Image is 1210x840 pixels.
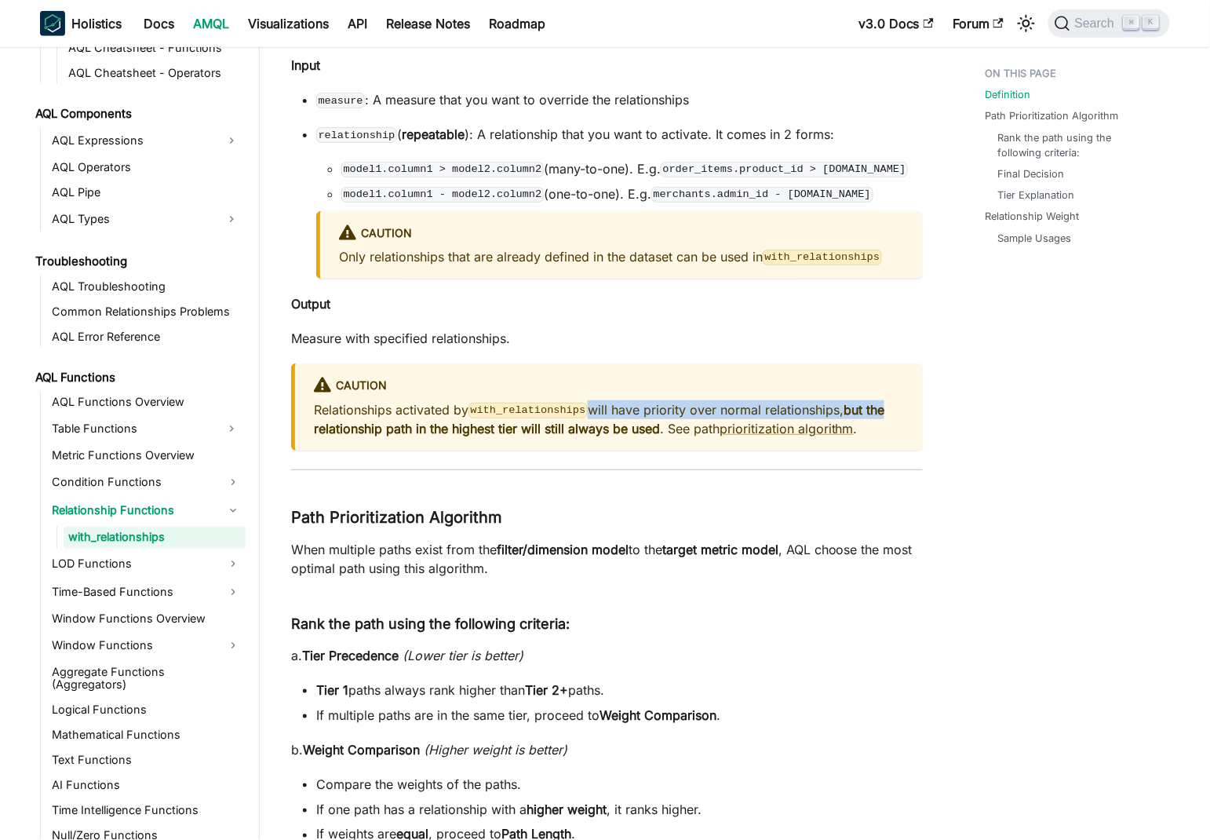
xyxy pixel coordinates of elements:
li: (one-to-one). E.g. [341,184,923,203]
a: AQL Troubleshooting [47,276,246,298]
a: API [338,11,377,36]
a: Window Functions [47,634,246,659]
strong: Output [291,296,330,312]
button: Expand sidebar category 'AQL Expressions' [217,128,246,153]
a: Roadmap [479,11,555,36]
button: Search (Command+K) [1048,9,1170,38]
a: Release Notes [377,11,479,36]
a: Final Decision [998,166,1065,181]
a: Tier Explanation [998,188,1075,203]
strong: target metric model [662,542,778,557]
a: Relationship Weight [986,209,1080,224]
div: caution [314,376,904,396]
code: relationship [316,127,397,143]
code: merchants.admin_id - [DOMAIN_NAME] [651,187,873,203]
li: If one path has a relationship with a , it ranks higher. [316,800,923,819]
a: AQL Error Reference [47,326,246,348]
nav: Docs sidebar [24,47,260,840]
a: AMQL [184,11,239,36]
a: Text Functions [47,750,246,772]
em: (Higher weight is better) [424,742,567,758]
a: Mathematical Functions [47,725,246,747]
a: with_relationships [64,527,246,549]
code: order_items.product_id > [DOMAIN_NAME] [661,162,908,177]
strong: repeatable [402,126,465,142]
a: Relationship Functions [47,499,246,524]
a: Visualizations [239,11,338,36]
code: with_relationships [468,403,588,418]
em: (Lower tier is better) [403,648,523,663]
b: Holistics [71,14,122,33]
a: v3.0 Docs [849,11,943,36]
a: Path Prioritization Algorithm [986,108,1119,123]
a: Window Functions Overview [47,608,246,630]
a: LOD Functions [47,552,246,577]
a: AQL Types [47,206,217,232]
button: Switch between dark and light mode (currently light mode) [1014,11,1039,36]
div: caution [339,224,904,244]
p: : A measure that you want to override the relationships [316,90,923,109]
p: Only relationships that are already defined in the dataset can be used in [339,247,904,266]
li: (many-to-one). E.g. [341,159,923,178]
code: model1.column1 > model2.column2 [341,162,544,177]
img: Holistics [40,11,65,36]
a: AQL Operators [47,156,246,178]
strong: Tier Precedence [302,648,399,663]
strong: Weight Comparison [303,742,420,758]
a: Aggregate Functions (Aggregators) [47,662,246,696]
button: Expand sidebar category 'Table Functions' [217,417,246,442]
li: Compare the weights of the paths. [316,775,923,794]
h4: Rank the path using the following criteria: [291,615,923,634]
a: Time-Based Functions [47,580,246,605]
a: AQL Pipe [47,181,246,203]
strong: Input [291,57,320,73]
p: ( ): A relationship that you want to activate. It comes in 2 forms: [316,125,923,144]
li: paths always rank higher than paths. [316,681,923,699]
kbd: K [1143,16,1159,30]
a: HolisticsHolistics [40,11,122,36]
a: Rank the path using the following criteria: [998,130,1154,160]
a: Metric Functions Overview [47,445,246,467]
strong: filter/dimension model [497,542,629,557]
li: If multiple paths are in the same tier, proceed to . [316,706,923,725]
p: When multiple paths exist from the to the , AQL choose the most optimal path using this algorithm. [291,540,923,578]
a: AQL Cheatsheet - Operators [64,62,246,84]
p: a. [291,646,923,665]
a: AQL Cheatsheet - Functions [64,37,246,59]
strong: Tier 2+ [525,682,568,698]
a: Docs [134,11,184,36]
kbd: ⌘ [1124,16,1139,30]
p: b. [291,740,923,759]
a: AQL Functions Overview [47,392,246,414]
a: AQL Components [31,103,246,125]
a: Time Intelligence Functions [47,800,246,822]
p: Relationships activated by will have priority over normal relationships, . See path . [314,400,904,438]
span: Search [1070,16,1124,31]
a: AQL Expressions [47,128,217,153]
a: Condition Functions [47,470,246,495]
a: Sample Usages [998,231,1072,246]
strong: higher weight [527,802,607,817]
a: Forum [943,11,1013,36]
a: Definition [986,87,1031,102]
strong: Weight Comparison [600,707,716,723]
code: with_relationships [763,250,882,265]
a: Common Relationships Problems [47,301,246,323]
h3: Path Prioritization Algorithm [291,508,923,528]
button: Expand sidebar category 'AQL Types' [217,206,246,232]
code: model1.column1 - model2.column2 [341,187,544,203]
a: AI Functions [47,775,246,797]
a: Troubleshooting [31,250,246,272]
a: Logical Functions [47,699,246,721]
p: Measure with specified relationships. [291,329,923,348]
code: measure [316,93,365,108]
a: prioritization algorithm [720,421,854,436]
strong: Tier 1 [316,682,348,698]
a: Table Functions [47,417,217,442]
a: AQL Functions [31,367,246,389]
